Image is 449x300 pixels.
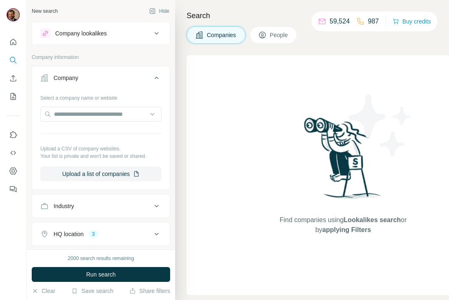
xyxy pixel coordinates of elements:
div: Industry [54,202,74,210]
span: Find companies using or by [277,215,409,235]
button: Enrich CSV [7,71,20,86]
button: HQ location3 [32,224,170,244]
button: Use Surfe on LinkedIn [7,127,20,142]
button: Company lookalikes [32,23,170,43]
button: Upload a list of companies [40,166,161,181]
button: Company [32,68,170,91]
div: Select a company name or website [40,91,161,102]
button: Share filters [129,287,170,295]
button: Use Surfe API [7,145,20,160]
button: Clear [32,287,55,295]
img: Avatar [7,8,20,21]
button: Search [7,53,20,68]
h4: Search [187,10,439,21]
button: Hide [143,5,175,17]
p: Upload a CSV of company websites. [40,145,161,152]
img: Surfe Illustration - Woman searching with binoculars [300,115,386,207]
span: Companies [207,31,237,39]
div: Company [54,74,78,82]
button: My lists [7,89,20,104]
button: Dashboard [7,164,20,178]
div: 3 [89,230,98,238]
span: People [270,31,289,39]
button: Industry [32,196,170,216]
button: Quick start [7,35,20,49]
div: Company lookalikes [55,29,107,37]
button: Feedback [7,182,20,197]
div: New search [32,7,58,15]
p: 59,524 [330,16,350,26]
img: Surfe Illustration - Stars [343,88,417,162]
span: applying Filters [322,226,371,233]
div: 2000 search results remaining [68,255,134,262]
p: Your list is private and won't be saved or shared. [40,152,161,160]
span: Lookalikes search [344,216,401,223]
button: Run search [32,267,170,282]
p: 987 [368,16,379,26]
button: Buy credits [393,16,431,27]
p: Company information [32,54,170,61]
button: Save search [71,287,113,295]
div: HQ location [54,230,84,238]
span: Run search [86,270,116,279]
